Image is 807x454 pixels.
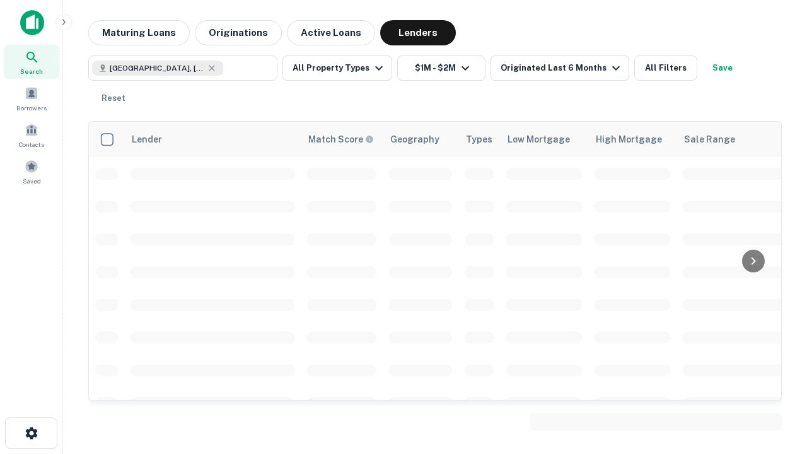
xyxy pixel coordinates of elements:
div: Geography [390,132,439,147]
div: Lender [132,132,162,147]
button: Save your search to get updates of matches that match your search criteria. [702,55,743,81]
button: Maturing Loans [88,20,190,45]
th: High Mortgage [588,122,676,157]
th: Lender [124,122,301,157]
th: Low Mortgage [500,122,588,157]
button: Originations [195,20,282,45]
th: Sale Range [676,122,790,157]
img: capitalize-icon.png [20,10,44,35]
span: Saved [23,176,41,186]
a: Borrowers [4,81,59,115]
button: All Property Types [282,55,392,81]
span: Borrowers [16,103,47,113]
button: Originated Last 6 Months [491,55,629,81]
button: Lenders [380,20,456,45]
button: Active Loans [287,20,375,45]
div: Capitalize uses an advanced AI algorithm to match your search with the best lender. The match sco... [308,132,374,146]
a: Saved [4,154,59,189]
h6: Match Score [308,132,371,146]
span: Search [20,66,43,76]
div: Types [466,132,492,147]
a: Contacts [4,118,59,152]
th: Geography [383,122,458,157]
button: $1M - $2M [397,55,485,81]
div: Sale Range [684,132,735,147]
button: All Filters [634,55,697,81]
div: Low Mortgage [508,132,570,147]
div: Originated Last 6 Months [501,61,624,76]
th: Types [458,122,500,157]
a: Search [4,45,59,79]
iframe: Chat Widget [744,313,807,373]
div: High Mortgage [596,132,662,147]
span: [GEOGRAPHIC_DATA], [GEOGRAPHIC_DATA], [GEOGRAPHIC_DATA] [110,62,204,74]
button: Reset [93,86,134,111]
th: Capitalize uses an advanced AI algorithm to match your search with the best lender. The match sco... [301,122,383,157]
span: Contacts [19,139,44,149]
